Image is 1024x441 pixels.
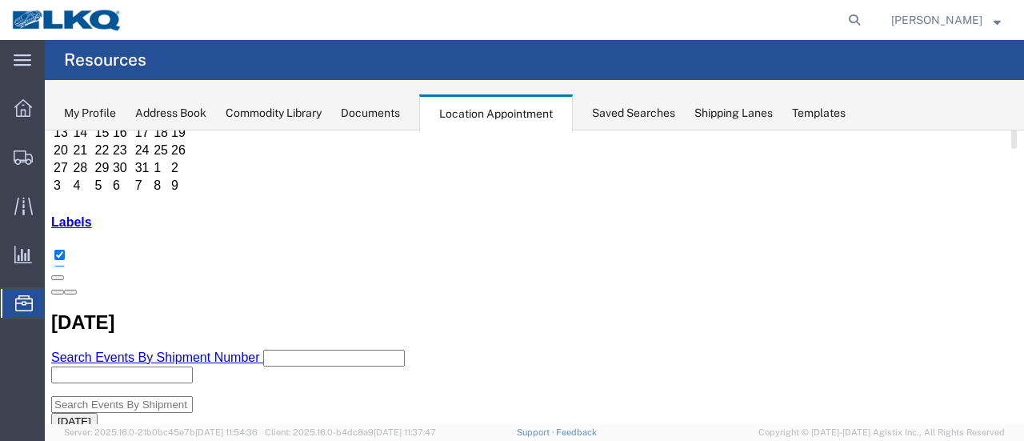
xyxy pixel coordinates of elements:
td: 9 [126,47,143,63]
img: logo [11,8,123,32]
td: 22 [50,12,66,28]
td: 5 [50,47,66,63]
div: Saved Searches [592,105,675,122]
iframe: FS Legacy Container [45,130,1024,424]
span: [DATE] 11:54:36 [195,427,258,437]
a: Support [517,427,557,437]
span: Search Events By Shipment Number [6,220,215,234]
div: Location Appointment [419,94,573,131]
div: Commodity Library [226,105,322,122]
a: Feedback [556,427,597,437]
td: 30 [67,30,88,46]
div: Address Book [135,105,206,122]
span: Copyright © [DATE]-[DATE] Agistix Inc., All Rights Reserved [758,426,1005,439]
h4: Resources [64,40,146,80]
td: 6 [67,47,88,63]
td: 3 [8,47,26,63]
h2: [DATE] [6,181,973,203]
td: 27 [8,30,26,46]
button: [PERSON_NAME] [890,10,1002,30]
a: Search Events By Shipment Number [6,220,218,234]
div: Documents [341,105,400,122]
td: 29 [50,30,66,46]
td: 28 [27,30,47,46]
div: My Profile [64,105,116,122]
td: 24 [90,12,107,28]
td: 8 [108,47,124,63]
td: 2 [126,30,143,46]
button: [DATE] [6,283,53,299]
td: 23 [67,12,88,28]
span: Client: 2025.16.0-b4dc8a9 [265,427,436,437]
td: 20 [8,12,26,28]
a: Labels [6,85,47,98]
div: Shipping Lanes [694,105,773,122]
td: 25 [108,12,124,28]
td: 21 [27,12,47,28]
td: 26 [126,12,143,28]
td: 1 [108,30,124,46]
td: 31 [90,30,107,46]
span: Server: 2025.16.0-21b0bc45e7b [64,427,258,437]
td: 7 [90,47,107,63]
td: 4 [27,47,47,63]
input: Search Events By Shipment Number [6,266,148,283]
span: Sopha Sam [891,11,982,29]
span: [DATE] 11:37:47 [374,427,436,437]
div: Templates [792,105,846,122]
